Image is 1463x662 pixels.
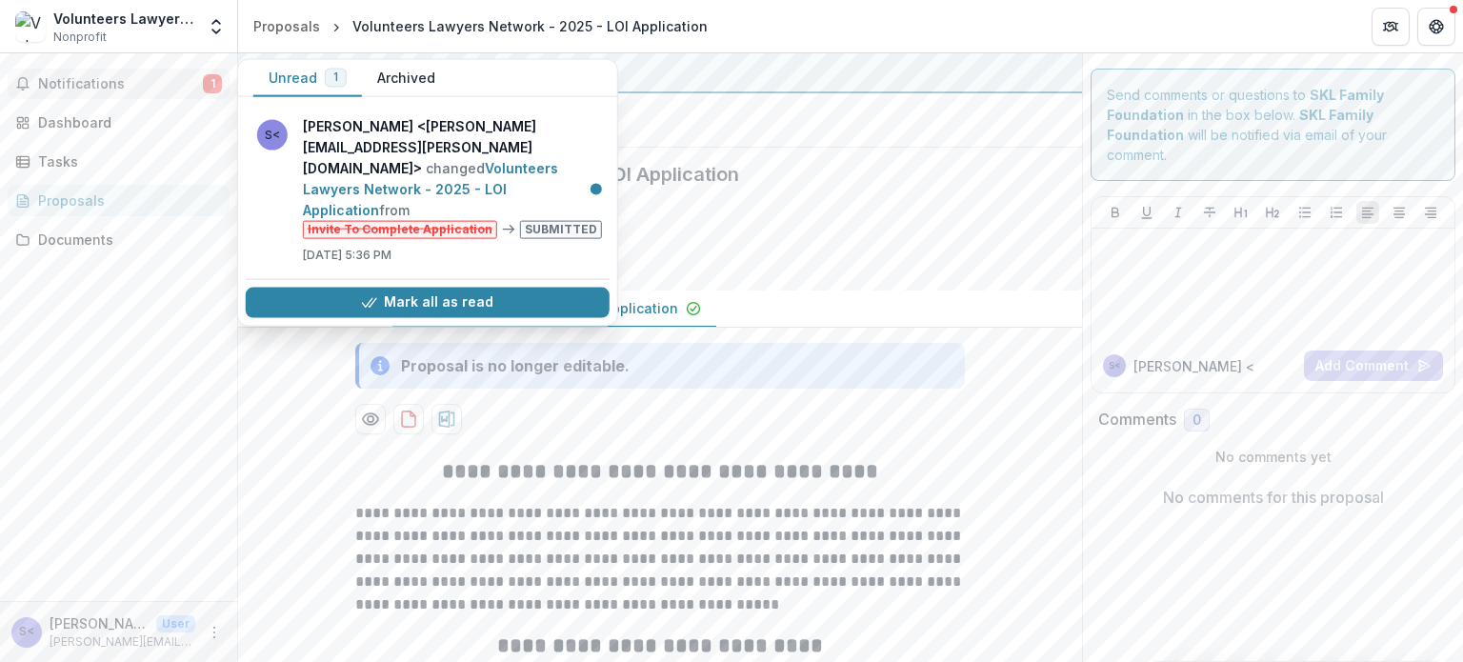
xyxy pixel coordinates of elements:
div: Dashboard [38,112,214,132]
button: download-proposal [393,404,424,434]
button: Align Center [1388,201,1411,224]
div: Proposals [253,16,320,36]
button: Strike [1198,201,1221,224]
button: More [203,621,226,644]
div: Sara <sara.mcclendon@vlnmn.org> [1109,361,1121,371]
p: No comments for this proposal [1163,486,1384,509]
button: Bold [1104,201,1127,224]
div: Proposals [38,191,214,211]
a: Proposals [8,185,230,216]
p: User [156,615,195,632]
span: 1 [333,70,338,84]
button: Heading 1 [1230,201,1253,224]
a: Proposals [246,12,328,40]
p: [PERSON_NAME][EMAIL_ADDRESS][PERSON_NAME][DOMAIN_NAME] [50,633,195,651]
button: Underline [1135,201,1158,224]
button: Align Right [1419,201,1442,224]
img: Volunteers Lawyers Network [15,11,46,42]
button: Preview 057ab25d-ab65-40d0-b925-ccaac5720a88-1.pdf [355,404,386,434]
p: changed from [303,116,610,239]
nav: breadcrumb [246,12,715,40]
div: Documents [38,230,214,250]
p: [PERSON_NAME] < [1133,356,1254,376]
button: Unread [253,60,362,97]
p: [PERSON_NAME] <[PERSON_NAME][EMAIL_ADDRESS][PERSON_NAME][DOMAIN_NAME]> [50,613,149,633]
button: Notifications1 [8,69,230,99]
span: Notifications [38,76,203,92]
div: Sara <sara.mcclendon@vlnmn.org> [19,626,34,638]
a: Dashboard [8,107,230,138]
button: Get Help [1417,8,1455,46]
span: Nonprofit [53,29,107,46]
a: Volunteers Lawyers Network - 2025 - LOI Application [303,160,558,218]
button: Mark all as read [246,287,610,317]
div: Proposal is no longer editable. [401,354,630,377]
div: Send comments or questions to in the box below. will be notified via email of your comment. [1091,69,1455,181]
button: Align Left [1356,201,1379,224]
div: Tasks [38,151,214,171]
p: No comments yet [1098,447,1448,467]
h2: Comments [1098,411,1176,429]
a: Documents [8,224,230,255]
button: Open entity switcher [203,8,230,46]
button: Italicize [1167,201,1190,224]
button: Ordered List [1325,201,1348,224]
div: SKL Family Foundation [253,61,1067,84]
span: 0 [1192,412,1201,429]
div: Volunteers Lawyers Network [53,9,195,29]
button: Add Comment [1304,351,1443,381]
button: Partners [1372,8,1410,46]
button: download-proposal [431,404,462,434]
button: Archived [362,60,451,97]
a: Tasks [8,146,230,177]
button: Bullet List [1293,201,1316,224]
span: 1 [203,74,222,93]
button: Heading 2 [1261,201,1284,224]
h2: Volunteers Lawyers Network - 2025 - LOI Application [253,163,1036,186]
div: Volunteers Lawyers Network - 2025 - LOI Application [352,16,708,36]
